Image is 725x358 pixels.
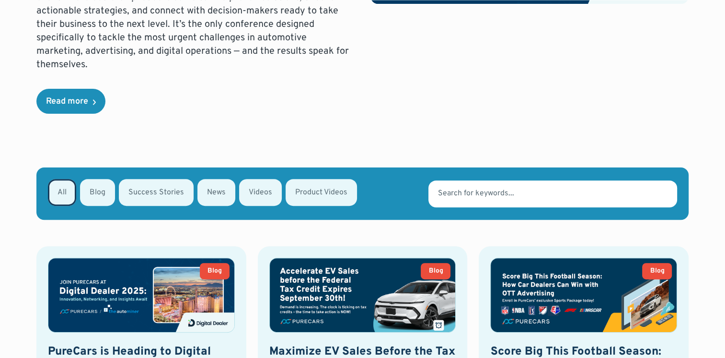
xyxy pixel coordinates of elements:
a: Read more [36,89,105,114]
div: Blog [207,268,222,274]
div: Blog [428,268,443,274]
input: Search for keywords... [428,180,677,207]
div: Blog [650,268,664,274]
div: Read more [46,97,88,106]
form: Email Form [36,167,689,220]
